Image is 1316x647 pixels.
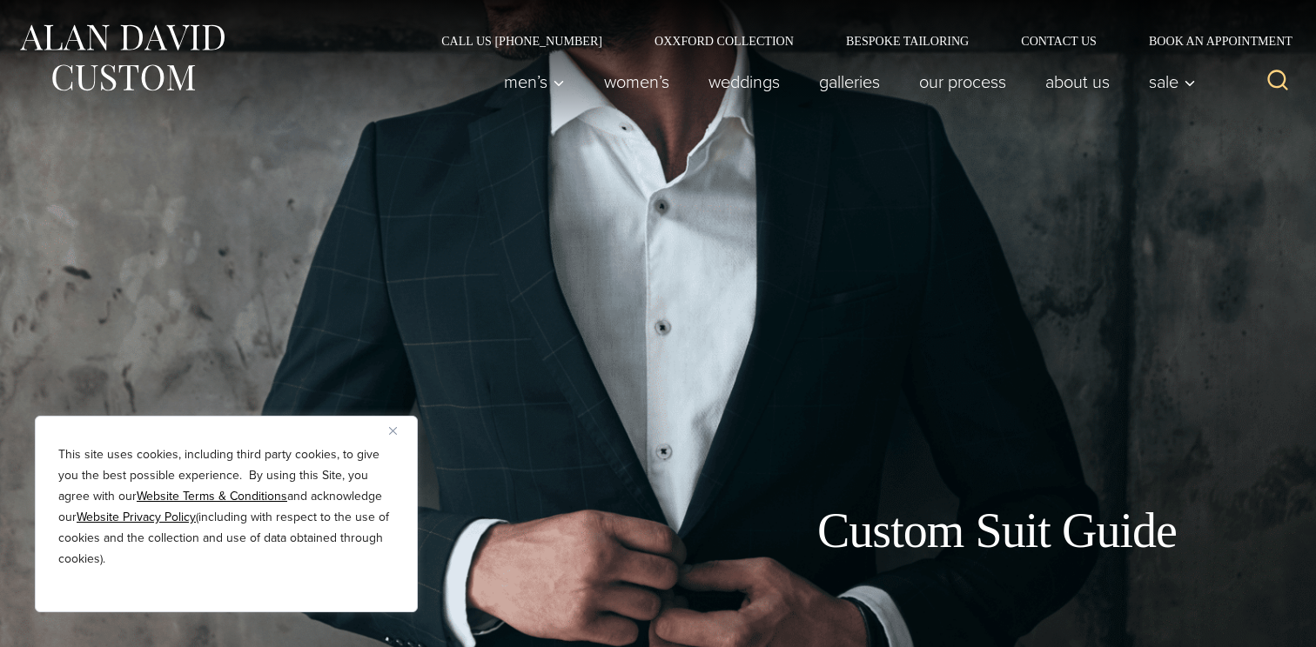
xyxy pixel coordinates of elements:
a: Galleries [800,64,900,99]
a: Bespoke Tailoring [820,35,995,47]
a: weddings [689,64,800,99]
span: Men’s [504,73,565,90]
nav: Secondary Navigation [415,35,1299,47]
nav: Primary Navigation [485,64,1205,99]
img: Alan David Custom [17,19,226,97]
a: Women’s [585,64,689,99]
p: This site uses cookies, including third party cookies, to give you the best possible experience. ... [58,444,394,570]
a: Our Process [900,64,1026,99]
a: Oxxford Collection [628,35,820,47]
img: Close [389,427,397,435]
a: Book an Appointment [1123,35,1299,47]
button: View Search Form [1257,61,1299,103]
a: Website Terms & Conditions [137,487,287,505]
a: Website Privacy Policy [77,508,196,526]
a: About Us [1026,64,1130,99]
span: Sale [1149,73,1196,90]
h1: Custom Suit Guide [789,502,1177,560]
a: Contact Us [995,35,1123,47]
a: Call Us [PHONE_NUMBER] [415,35,628,47]
button: Close [389,420,410,441]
